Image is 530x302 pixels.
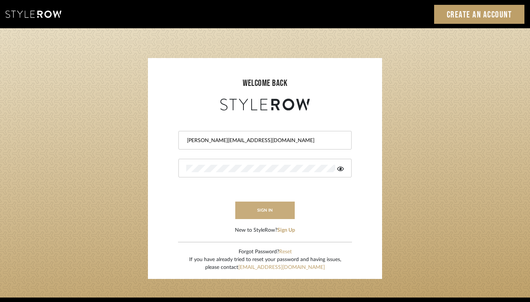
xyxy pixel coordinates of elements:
a: Create an Account [434,5,525,24]
button: sign in [235,202,295,219]
a: [EMAIL_ADDRESS][DOMAIN_NAME] [238,265,325,270]
div: Forgot Password? [189,248,341,256]
button: Reset [279,248,292,256]
button: Sign Up [277,226,295,234]
input: Email Address [186,137,342,144]
div: welcome back [155,77,375,90]
div: New to StyleRow? [235,226,295,234]
div: If you have already tried to reset your password and having issues, please contact [189,256,341,272]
